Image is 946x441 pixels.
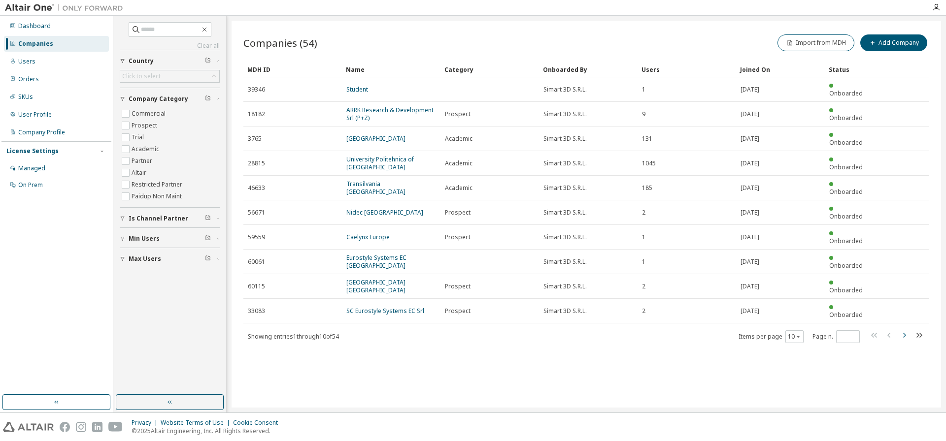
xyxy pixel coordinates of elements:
span: Simart 3D S.R.L. [543,184,587,192]
div: Click to select [122,72,161,80]
a: ARRK Research & Development Srl (P+Z) [346,106,434,122]
div: Managed [18,164,45,172]
span: Clear filter [205,255,211,263]
img: Altair One [5,3,128,13]
span: 59559 [248,233,265,241]
span: [DATE] [741,258,759,266]
span: [DATE] [741,233,759,241]
span: [DATE] [741,283,759,290]
span: 56671 [248,209,265,217]
label: Altair [132,167,148,179]
div: On Prem [18,181,43,189]
button: Max Users [120,248,220,270]
span: Onboarded [829,212,863,220]
div: Company Profile [18,128,65,136]
span: Onboarded [829,311,863,319]
span: 1 [642,86,645,94]
span: Onboarded [829,237,863,245]
button: 10 [788,333,801,341]
span: Onboarded [829,89,863,97]
span: Academic [445,135,473,143]
a: Student [346,85,368,94]
span: [DATE] [741,110,759,118]
div: Category [444,62,535,77]
span: Company Category [129,95,188,103]
span: Companies (54) [243,36,317,50]
div: Users [18,58,35,65]
span: [DATE] [741,209,759,217]
span: Onboarded [829,261,863,270]
span: Prospect [445,283,471,290]
span: Onboarded [829,163,863,171]
p: © 2025 Altair Engineering, Inc. All Rights Reserved. [132,427,284,435]
span: 1 [642,258,645,266]
div: Companies [18,40,53,48]
span: [DATE] [741,307,759,315]
span: 46633 [248,184,265,192]
span: [DATE] [741,135,759,143]
a: University Politehnica of [GEOGRAPHIC_DATA] [346,155,414,171]
button: Country [120,50,220,72]
label: Prospect [132,120,159,131]
span: Academic [445,159,473,167]
a: SC Eurostyle Systems EC Srl [346,307,424,315]
span: 3765 [248,135,262,143]
span: Simart 3D S.R.L. [543,135,587,143]
span: Items per page [739,330,804,343]
span: Simart 3D S.R.L. [543,258,587,266]
span: Simart 3D S.R.L. [543,307,587,315]
span: Clear filter [205,57,211,65]
span: Simart 3D S.R.L. [543,233,587,241]
span: 18182 [248,110,265,118]
span: 2 [642,209,645,217]
div: SKUs [18,93,33,101]
div: MDH ID [247,62,338,77]
span: Min Users [129,235,160,243]
label: Commercial [132,108,168,120]
div: Onboarded By [543,62,634,77]
span: [DATE] [741,184,759,192]
img: altair_logo.svg [3,422,54,432]
span: 9 [642,110,645,118]
div: Dashboard [18,22,51,30]
a: Eurostyle Systems EC [GEOGRAPHIC_DATA] [346,253,406,270]
span: Page n. [812,330,860,343]
button: Min Users [120,228,220,250]
button: Is Channel Partner [120,208,220,229]
span: Prospect [445,110,471,118]
span: Clear filter [205,215,211,222]
img: linkedin.svg [92,422,102,432]
span: 33083 [248,307,265,315]
div: Orders [18,75,39,83]
span: Prospect [445,233,471,241]
span: Prospect [445,209,471,217]
a: Caelynx Europe [346,233,390,241]
a: [GEOGRAPHIC_DATA] [346,134,405,143]
span: Academic [445,184,473,192]
div: Website Terms of Use [161,419,233,427]
span: 1045 [642,159,656,167]
label: Restricted Partner [132,179,184,190]
a: Nidec [GEOGRAPHIC_DATA] [346,208,423,217]
button: Company Category [120,88,220,110]
button: Import from MDH [777,34,854,51]
span: [DATE] [741,159,759,167]
span: Country [129,57,154,65]
span: Simart 3D S.R.L. [543,110,587,118]
span: 1 [642,233,645,241]
img: youtube.svg [108,422,123,432]
img: facebook.svg [60,422,70,432]
span: Prospect [445,307,471,315]
span: Simart 3D S.R.L. [543,159,587,167]
a: Clear all [120,42,220,50]
img: instagram.svg [76,422,86,432]
div: Users [642,62,732,77]
span: Simart 3D S.R.L. [543,86,587,94]
span: Onboarded [829,188,863,196]
a: [GEOGRAPHIC_DATA] [GEOGRAPHIC_DATA] [346,278,405,294]
span: Max Users [129,255,161,263]
span: 2 [642,283,645,290]
div: License Settings [6,147,59,155]
span: Showing entries 1 through 10 of 54 [248,332,339,341]
span: [DATE] [741,86,759,94]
